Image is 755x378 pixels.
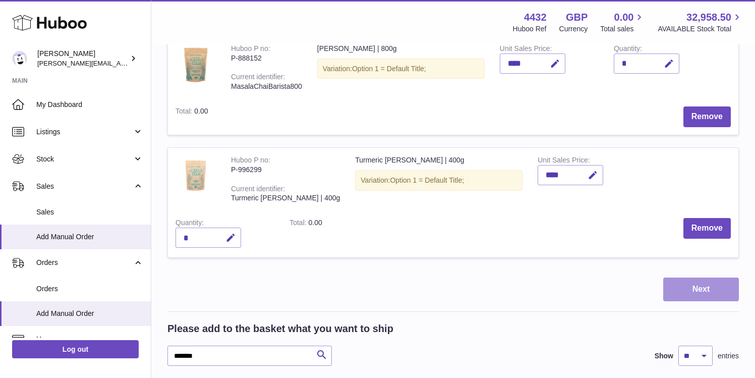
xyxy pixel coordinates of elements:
span: 0.00 [614,11,634,24]
span: [PERSON_NAME][EMAIL_ADDRESS][DOMAIN_NAME] [37,59,202,67]
span: Stock [36,154,133,164]
label: Quantity [614,44,642,55]
div: Current identifier [231,73,285,83]
span: Add Manual Order [36,232,143,242]
a: Log out [12,340,139,358]
a: 32,958.50 AVAILABLE Stock Total [658,11,743,34]
td: [PERSON_NAME] | 800g [310,36,492,99]
div: Huboo Ref [513,24,547,34]
h2: Please add to the basket what you want to ship [167,322,393,336]
span: Sales [36,207,143,217]
div: Huboo P no [231,44,270,55]
label: Show [655,351,673,361]
div: [PERSON_NAME] [37,49,128,68]
button: Remove [683,106,731,127]
div: Turmeric [PERSON_NAME] | 400g [231,193,340,203]
label: Unit Sales Price [500,44,552,55]
button: Next [663,278,739,301]
a: 0.00 Total sales [600,11,645,34]
img: akhil@amalachai.com [12,51,27,66]
label: Quantity [176,219,204,229]
span: Orders [36,258,133,267]
div: Currency [559,24,588,34]
div: Current identifier [231,185,285,195]
span: Add Manual Order [36,309,143,318]
div: Variation: [355,170,522,191]
span: Usage [36,335,143,344]
div: MasalaChaiBarista800 [231,82,302,91]
strong: GBP [566,11,588,24]
img: Turmeric Chai Barista | 400g [176,155,216,196]
div: Variation: [317,59,485,79]
label: Unit Sales Price [538,156,590,167]
span: Option 1 = Default Title; [390,176,464,184]
div: P-888152 [231,53,302,63]
span: AVAILABLE Stock Total [658,24,743,34]
span: 0.00 [309,219,322,227]
span: Sales [36,182,133,191]
span: 32,958.50 [686,11,731,24]
td: Turmeric [PERSON_NAME] | 400g [347,148,530,210]
label: Total [176,107,194,118]
span: entries [718,351,739,361]
span: My Dashboard [36,100,143,110]
span: Orders [36,284,143,294]
span: Listings [36,127,133,137]
span: Option 1 = Default Title; [352,65,426,73]
span: Total sales [600,24,645,34]
label: Total [289,219,308,229]
strong: 4432 [524,11,547,24]
img: Masala Chai Barista | 800g [176,44,216,84]
button: Remove [683,218,731,239]
div: Huboo P no [231,156,270,167]
span: 0.00 [194,107,208,115]
div: P-996299 [231,165,340,175]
